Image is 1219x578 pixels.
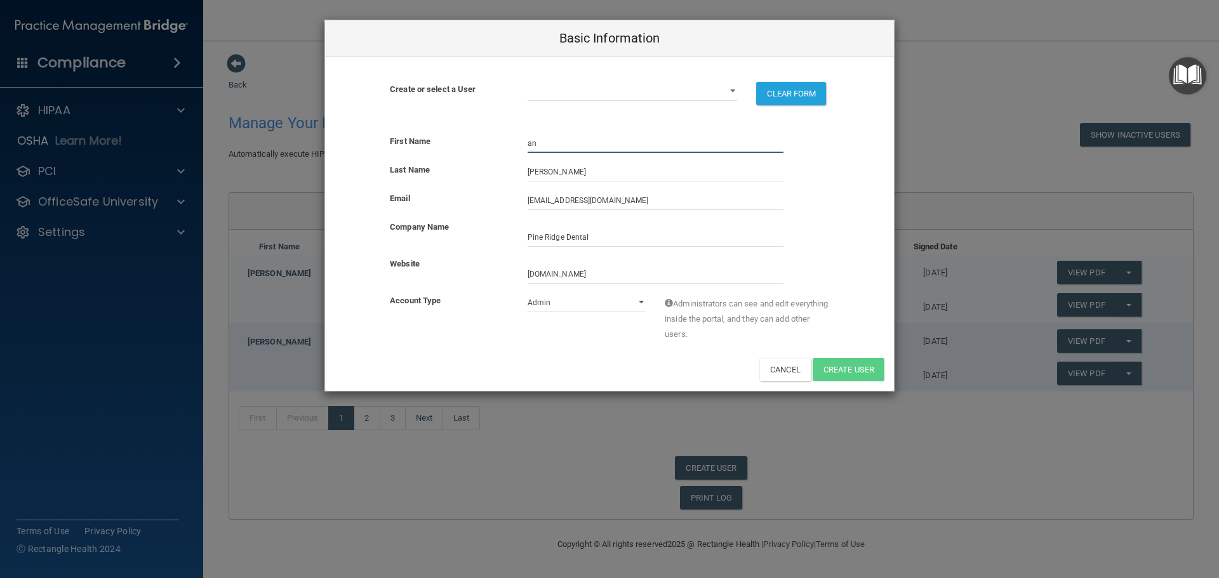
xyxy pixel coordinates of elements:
[390,194,410,203] b: Email
[390,259,420,268] b: Website
[999,488,1204,539] iframe: Drift Widget Chat Controller
[756,82,826,105] button: CLEAR FORM
[759,358,811,381] button: Cancel
[1169,57,1206,95] button: Open Resource Center
[390,222,449,232] b: Company Name
[390,84,476,94] b: Create or select a User
[813,358,884,381] button: Create User
[390,165,430,174] b: Last Name
[665,296,829,342] span: Administrators can see and edit everything inside the portal, and they can add other users.
[390,136,430,146] b: First Name
[390,296,441,305] b: Account Type
[325,20,894,57] div: Basic Information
